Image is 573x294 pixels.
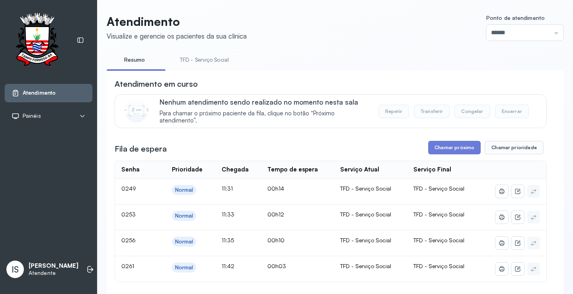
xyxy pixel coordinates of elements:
span: 0256 [121,237,136,243]
p: Nenhum atendimento sendo realizado no momento nesta sala [160,98,370,106]
span: 11:42 [222,263,234,269]
div: Prioridade [172,166,203,173]
div: TFD - Serviço Social [340,211,401,218]
span: 00h14 [267,185,284,192]
span: TFD - Serviço Social [413,185,464,192]
button: Encerrar [495,105,529,118]
button: Transferir [414,105,450,118]
span: 0249 [121,185,136,192]
a: Atendimento [12,89,86,97]
h3: Fila de espera [115,143,167,154]
span: 0261 [121,263,134,269]
span: Para chamar o próximo paciente da fila, clique no botão “Próximo atendimento”. [160,110,370,125]
span: Painéis [23,113,41,119]
p: Atendimento [107,14,247,29]
button: Congelar [454,105,490,118]
span: 00h12 [267,211,284,218]
div: Normal [175,264,193,271]
span: 11:31 [222,185,233,192]
h3: Atendimento em curso [115,78,198,90]
div: Normal [175,238,193,245]
div: Normal [175,212,193,219]
div: Serviço Atual [340,166,379,173]
div: TFD - Serviço Social [340,263,401,270]
p: Atendente [29,270,78,276]
span: 11:35 [222,237,234,243]
span: Ponto de atendimento [486,14,545,21]
span: 00h10 [267,237,285,243]
button: Chamar prioridade [485,141,544,154]
div: Chegada [222,166,249,173]
p: [PERSON_NAME] [29,262,78,270]
img: Imagem de CalloutCard [125,99,148,123]
span: TFD - Serviço Social [413,237,464,243]
span: 00h03 [267,263,286,269]
span: TFD - Serviço Social [413,211,464,218]
div: Senha [121,166,140,173]
span: TFD - Serviço Social [413,263,464,269]
div: Tempo de espera [267,166,318,173]
div: Normal [175,187,193,193]
span: 11:33 [222,211,234,218]
div: TFD - Serviço Social [340,185,401,192]
div: TFD - Serviço Social [340,237,401,244]
a: Resumo [107,53,162,66]
a: TFD - Serviço Social [172,53,237,66]
span: Atendimento [23,90,56,96]
span: 0253 [121,211,136,218]
button: Repetir [378,105,409,118]
img: Logotipo do estabelecimento [8,13,66,68]
button: Chamar próximo [428,141,481,154]
div: Visualize e gerencie os pacientes da sua clínica [107,32,247,40]
div: Serviço Final [413,166,451,173]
